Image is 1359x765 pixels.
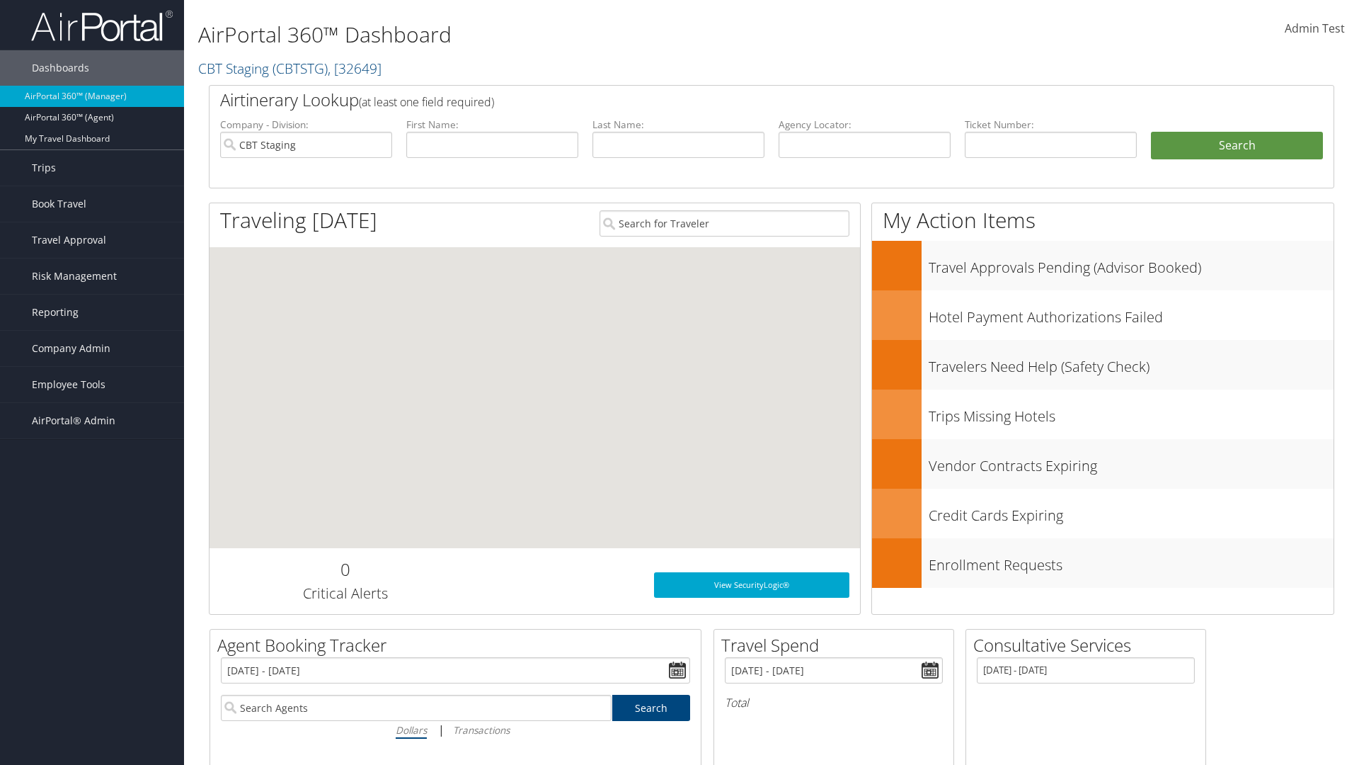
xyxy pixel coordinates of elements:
[32,222,106,258] span: Travel Approval
[221,721,690,739] div: |
[725,695,943,710] h6: Total
[406,118,578,132] label: First Name:
[220,88,1229,112] h2: Airtinerary Lookup
[929,499,1334,526] h3: Credit Cards Expiring
[32,186,86,222] span: Book Travel
[32,259,117,294] span: Risk Management
[872,489,1334,538] a: Credit Cards Expiring
[721,633,953,657] h2: Travel Spend
[779,118,951,132] label: Agency Locator:
[359,94,494,110] span: (at least one field required)
[965,118,1137,132] label: Ticket Number:
[273,59,328,78] span: ( CBTSTG )
[872,205,1334,235] h1: My Action Items
[872,290,1334,340] a: Hotel Payment Authorizations Failed
[221,695,612,721] input: Search Agents
[592,118,764,132] label: Last Name:
[32,367,105,402] span: Employee Tools
[654,572,849,598] a: View SecurityLogic®
[929,449,1334,476] h3: Vendor Contracts Expiring
[929,251,1334,278] h3: Travel Approvals Pending (Advisor Booked)
[31,9,173,42] img: airportal-logo.png
[217,633,701,657] h2: Agent Booking Tracker
[1285,7,1345,51] a: Admin Test
[872,241,1334,290] a: Travel Approvals Pending (Advisor Booked)
[198,59,382,78] a: CBT Staging
[929,399,1334,426] h3: Trips Missing Hotels
[396,723,427,737] i: Dollars
[32,331,110,366] span: Company Admin
[32,50,89,86] span: Dashboards
[220,118,392,132] label: Company - Division:
[929,350,1334,377] h3: Travelers Need Help (Safety Check)
[32,150,56,186] span: Trips
[872,538,1334,588] a: Enrollment Requests
[1151,132,1323,160] button: Search
[929,548,1334,575] h3: Enrollment Requests
[1285,21,1345,36] span: Admin Test
[612,695,691,721] a: Search
[220,205,377,235] h1: Traveling [DATE]
[32,295,79,330] span: Reporting
[973,633,1205,657] h2: Consultative Services
[929,300,1334,327] h3: Hotel Payment Authorizations Failed
[220,557,470,582] h2: 0
[198,20,963,50] h1: AirPortal 360™ Dashboard
[32,403,115,438] span: AirPortal® Admin
[453,723,510,737] i: Transactions
[600,210,849,237] input: Search for Traveler
[220,584,470,603] h3: Critical Alerts
[328,59,382,78] span: , [ 32649 ]
[872,390,1334,439] a: Trips Missing Hotels
[872,439,1334,489] a: Vendor Contracts Expiring
[872,340,1334,390] a: Travelers Need Help (Safety Check)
